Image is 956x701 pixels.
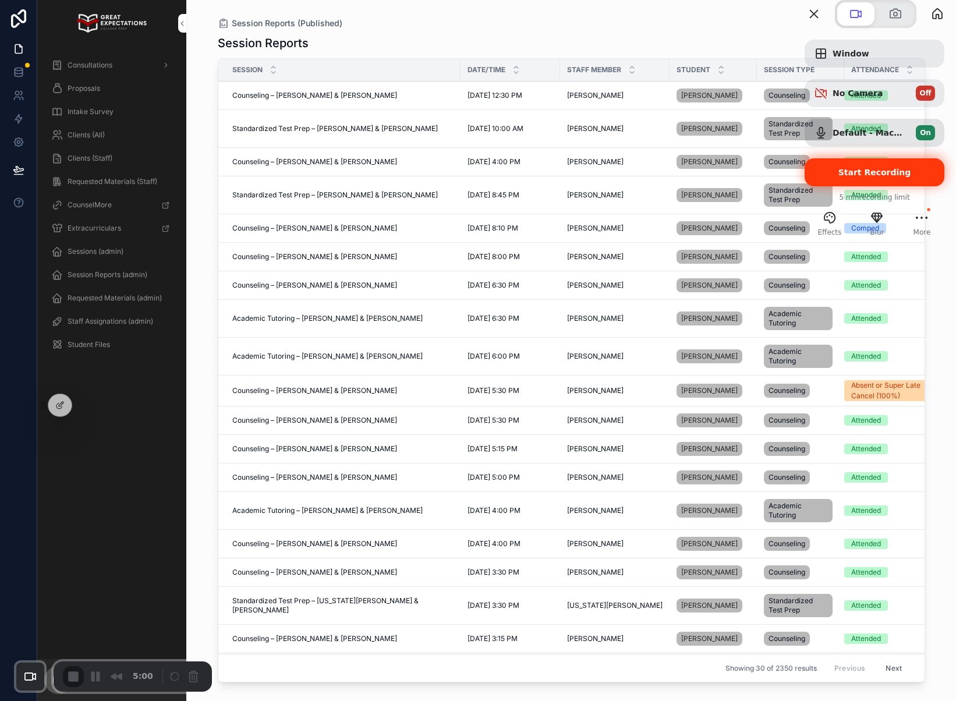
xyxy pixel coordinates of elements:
[677,221,742,235] a: [PERSON_NAME]
[677,188,742,202] a: [PERSON_NAME]
[764,468,837,487] a: Counseling
[681,539,738,548] span: [PERSON_NAME]
[677,155,742,169] a: [PERSON_NAME]
[677,468,750,487] a: [PERSON_NAME]
[764,592,837,619] a: Standardized Test Prep
[232,65,263,75] span: Session
[681,190,738,200] span: [PERSON_NAME]
[232,352,423,361] span: Academic Tutoring – [PERSON_NAME] & [PERSON_NAME]
[769,281,805,290] span: Counseling
[468,601,553,610] a: [DATE] 3:30 PM
[232,444,397,454] span: Counseling – [PERSON_NAME] & [PERSON_NAME]
[468,281,553,290] a: [DATE] 6:30 PM
[44,218,179,239] a: Extracurriculars
[851,280,881,291] div: Attended
[567,224,624,233] span: [PERSON_NAME]
[677,65,710,75] span: Student
[68,340,110,349] span: Student Files
[851,444,881,454] div: Attended
[232,190,438,200] span: Standardized Test Prep – [PERSON_NAME] & [PERSON_NAME]
[677,122,742,136] a: [PERSON_NAME]
[769,224,805,233] span: Counseling
[567,281,663,290] a: [PERSON_NAME]
[567,352,663,361] a: [PERSON_NAME]
[764,440,837,458] a: Counseling
[769,634,805,643] span: Counseling
[232,634,454,643] a: Counseling – [PERSON_NAME] & [PERSON_NAME]
[468,91,553,100] a: [DATE] 12:30 PM
[468,314,519,323] span: [DATE] 6:30 PM
[567,416,663,425] a: [PERSON_NAME]
[44,264,179,285] a: Session Reports (admin)
[844,280,939,291] a: Attended
[769,444,805,454] span: Counseling
[468,568,519,577] span: [DATE] 3:30 PM
[769,119,828,138] span: Standardized Test Prep
[769,568,805,577] span: Counseling
[567,539,663,548] a: [PERSON_NAME]
[44,171,179,192] a: Requested Materials (Staff)
[567,601,663,610] span: [US_STATE][PERSON_NAME]
[677,504,742,518] a: [PERSON_NAME]
[567,224,663,233] a: [PERSON_NAME]
[677,347,750,366] a: [PERSON_NAME]
[232,157,454,167] a: Counseling – [PERSON_NAME] & [PERSON_NAME]
[764,305,837,332] a: Academic Tutoring
[764,115,837,143] a: Standardized Test Prep
[468,416,519,425] span: [DATE] 5:30 PM
[567,506,624,515] span: [PERSON_NAME]
[769,596,828,615] span: Standardized Test Prep
[44,78,179,99] a: Proposals
[232,224,397,233] span: Counseling – [PERSON_NAME] & [PERSON_NAME]
[468,601,519,610] span: [DATE] 3:30 PM
[764,534,837,553] a: Counseling
[567,157,663,167] a: [PERSON_NAME]
[681,386,738,395] span: [PERSON_NAME]
[851,472,881,483] div: Attended
[567,252,663,261] a: [PERSON_NAME]
[468,386,553,395] a: [DATE] 5:30 PM
[44,241,179,262] a: Sessions (admin)
[468,568,553,577] a: [DATE] 3:30 PM
[851,415,881,426] div: Attended
[677,86,750,105] a: [PERSON_NAME]
[677,596,750,615] a: [PERSON_NAME]
[68,61,112,70] span: Consultations
[677,349,742,363] a: [PERSON_NAME]
[681,352,738,361] span: [PERSON_NAME]
[468,124,523,133] span: [DATE] 10:00 AM
[232,568,454,577] a: Counseling – [PERSON_NAME] & [PERSON_NAME]
[468,224,553,233] a: [DATE] 8:10 PM
[468,281,519,290] span: [DATE] 6:30 PM
[677,563,750,582] a: [PERSON_NAME]
[567,506,663,515] a: [PERSON_NAME]
[232,596,454,615] a: Standardized Test Prep – [US_STATE][PERSON_NAME] & [PERSON_NAME]
[468,634,553,643] a: [DATE] 3:15 PM
[844,252,939,262] a: Attended
[681,224,738,233] span: [PERSON_NAME]
[468,539,553,548] a: [DATE] 4:00 PM
[677,632,742,646] a: [PERSON_NAME]
[232,314,423,323] span: Academic Tutoring – [PERSON_NAME] & [PERSON_NAME]
[677,413,742,427] a: [PERSON_NAME]
[844,380,939,401] a: Absent or Super Late Cancel (100%)
[232,252,454,261] a: Counseling – [PERSON_NAME] & [PERSON_NAME]
[44,125,179,146] a: Clients (All)
[677,534,750,553] a: [PERSON_NAME]
[68,293,162,303] span: Requested Materials (admin)
[851,505,881,516] div: Attended
[44,101,179,122] a: Intake Survey
[468,506,553,515] a: [DATE] 4:00 PM
[68,84,100,93] span: Proposals
[468,224,518,233] span: [DATE] 8:10 PM
[567,190,663,200] a: [PERSON_NAME]
[769,347,828,366] span: Academic Tutoring
[567,281,624,290] span: [PERSON_NAME]
[232,91,397,100] span: Counseling – [PERSON_NAME] & [PERSON_NAME]
[677,411,750,430] a: [PERSON_NAME]
[764,497,837,525] a: Academic Tutoring
[567,91,624,100] span: [PERSON_NAME]
[681,281,738,290] span: [PERSON_NAME]
[764,219,837,238] a: Counseling
[232,634,397,643] span: Counseling – [PERSON_NAME] & [PERSON_NAME]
